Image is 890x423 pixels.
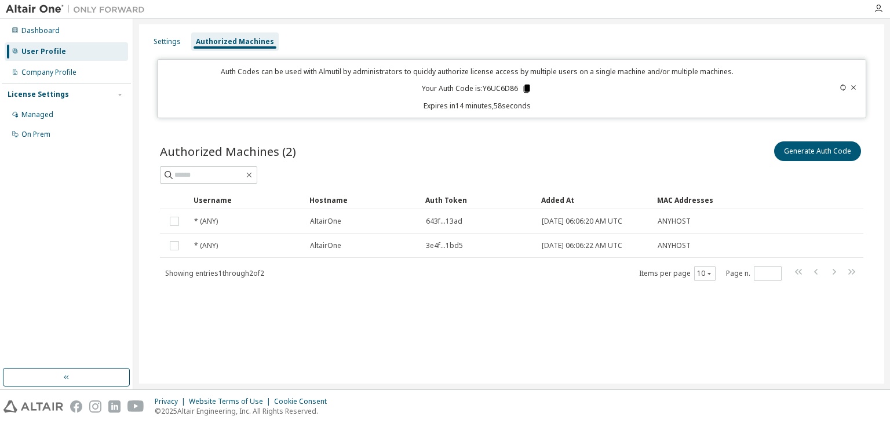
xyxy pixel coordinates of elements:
[274,397,334,406] div: Cookie Consent
[155,397,189,406] div: Privacy
[165,67,789,76] p: Auth Codes can be used with Almutil by administrators to quickly authorize license access by mult...
[426,241,463,250] span: 3e4f...1bd5
[165,268,264,278] span: Showing entries 1 through 2 of 2
[194,217,218,226] span: * (ANY)
[657,191,745,209] div: MAC Addresses
[89,400,101,413] img: instagram.svg
[160,143,296,159] span: Authorized Machines (2)
[21,26,60,35] div: Dashboard
[165,101,789,111] p: Expires in 14 minutes, 58 seconds
[8,90,69,99] div: License Settings
[108,400,121,413] img: linkedin.svg
[658,241,691,250] span: ANYHOST
[310,241,341,250] span: AltairOne
[639,266,716,281] span: Items per page
[127,400,144,413] img: youtube.svg
[726,266,782,281] span: Page n.
[542,241,622,250] span: [DATE] 06:06:22 AM UTC
[774,141,861,161] button: Generate Auth Code
[21,68,76,77] div: Company Profile
[194,191,300,209] div: Username
[189,397,274,406] div: Website Terms of Use
[21,130,50,139] div: On Prem
[194,241,218,250] span: * (ANY)
[425,191,532,209] div: Auth Token
[422,83,532,94] p: Your Auth Code is: Y6UC6D86
[658,217,691,226] span: ANYHOST
[310,217,341,226] span: AltairOne
[541,191,648,209] div: Added At
[426,217,462,226] span: 643f...13ad
[3,400,63,413] img: altair_logo.svg
[196,37,274,46] div: Authorized Machines
[155,406,334,416] p: © 2025 Altair Engineering, Inc. All Rights Reserved.
[309,191,416,209] div: Hostname
[21,110,53,119] div: Managed
[542,217,622,226] span: [DATE] 06:06:20 AM UTC
[697,269,713,278] button: 10
[154,37,181,46] div: Settings
[6,3,151,15] img: Altair One
[70,400,82,413] img: facebook.svg
[21,47,66,56] div: User Profile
